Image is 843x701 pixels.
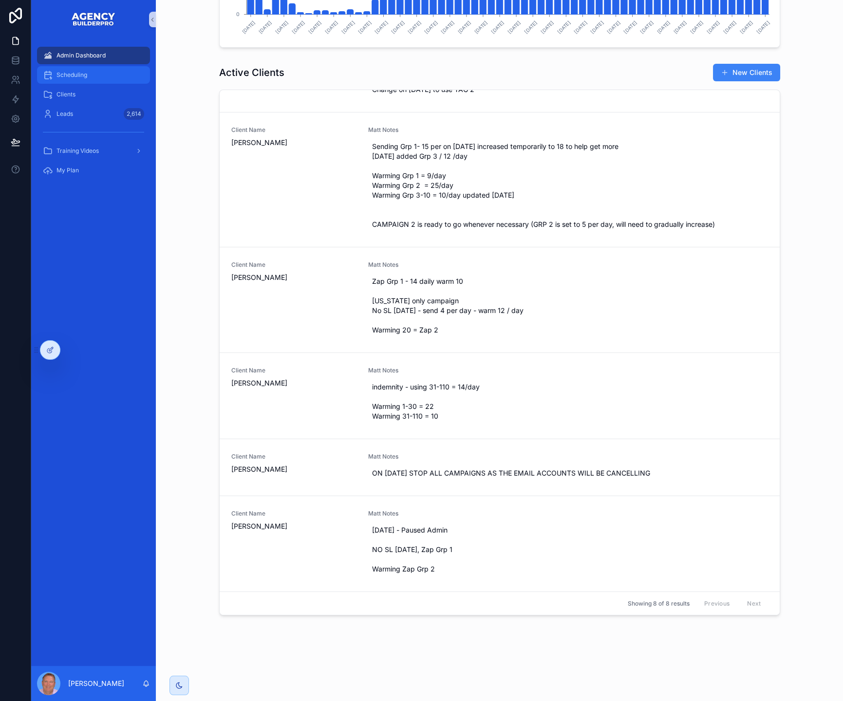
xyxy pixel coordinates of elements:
[291,19,306,35] text: [DATE]
[540,19,555,35] text: [DATE]
[368,510,768,517] span: Matt Notes
[368,367,768,374] span: Matt Notes
[324,19,339,35] text: [DATE]
[231,521,357,531] span: [PERSON_NAME]
[374,19,389,35] text: [DATE]
[372,525,764,574] span: [DATE] - Paused Admin NO SL [DATE], Zap Grp 1 Warming Zap Grp 2
[231,510,357,517] span: Client Name
[56,147,99,155] span: Training Videos
[755,19,770,35] text: [DATE]
[56,71,87,79] span: Scheduling
[274,19,289,35] text: [DATE]
[241,19,256,35] text: [DATE]
[440,19,455,35] text: [DATE]
[523,19,538,35] text: [DATE]
[457,19,472,35] text: [DATE]
[340,19,356,35] text: [DATE]
[506,19,522,35] text: [DATE]
[606,19,621,35] text: [DATE]
[68,679,124,688] p: [PERSON_NAME]
[219,66,284,79] h1: Active Clients
[368,261,768,269] span: Matt Notes
[372,142,764,229] span: Sending Grp 1- 15 per on [DATE] increased temporarily to 18 to help get more [DATE] added Grp 3 /...
[37,66,150,84] a: Scheduling
[37,47,150,64] a: Admin Dashboard
[37,142,150,160] a: Training Videos
[231,378,357,388] span: [PERSON_NAME]
[372,468,764,478] span: ON [DATE] STOP ALL CAMPAIGNS AS THE EMAIL ACCOUNTS WILL BE CANCELLING
[713,64,780,81] button: New Clients
[231,126,357,134] span: Client Name
[220,247,780,352] a: Client Name[PERSON_NAME]Matt NotesZap Grp 1 - 14 daily warm 10 [US_STATE] only campaign No SL [DA...
[689,19,704,35] text: [DATE]
[656,19,671,35] text: [DATE]
[231,367,357,374] span: Client Name
[307,19,322,35] text: [DATE]
[639,19,655,35] text: [DATE]
[37,162,150,179] a: My Plan
[231,464,357,474] span: [PERSON_NAME]
[56,52,106,59] span: Admin Dashboard
[37,105,150,123] a: Leads2,614
[31,39,156,193] div: scrollable content
[124,108,144,120] div: 2,614
[231,273,357,282] span: [PERSON_NAME]
[589,19,604,35] text: [DATE]
[37,86,150,103] a: Clients
[722,19,737,35] text: [DATE]
[220,496,780,591] a: Client Name[PERSON_NAME]Matt Notes[DATE] - Paused Admin NO SL [DATE], Zap Grp 1 Warming Zap Grp 2
[473,19,488,35] text: [DATE]
[372,382,764,421] span: indemnity - using 31-110 = 14/day Warming 1-30 = 22 Warming 31-110 = 10
[390,19,405,35] text: [DATE]
[407,19,422,35] text: [DATE]
[573,19,588,35] text: [DATE]
[231,138,357,148] span: [PERSON_NAME]
[220,439,780,496] a: Client Name[PERSON_NAME]Matt NotesON [DATE] STOP ALL CAMPAIGNS AS THE EMAIL ACCOUNTS WILL BE CANC...
[372,277,764,335] span: Zap Grp 1 - 14 daily warm 10 [US_STATE] only campaign No SL [DATE] - send 4 per day - warm 12 / d...
[490,19,505,35] text: [DATE]
[622,19,637,35] text: [DATE]
[357,19,372,35] text: [DATE]
[56,91,75,98] span: Clients
[56,110,73,118] span: Leads
[236,11,240,18] tspan: 0
[220,112,780,247] a: Client Name[PERSON_NAME]Matt NotesSending Grp 1- 15 per on [DATE] increased temporarily to 18 to ...
[628,600,690,608] span: Showing 8 of 8 results
[368,453,768,461] span: Matt Notes
[220,352,780,439] a: Client Name[PERSON_NAME]Matt Notesindemnity - using 31-110 = 14/day Warming 1-30 = 22 Warming 31-...
[739,19,754,35] text: [DATE]
[71,12,116,27] img: App logo
[556,19,571,35] text: [DATE]
[368,126,768,134] span: Matt Notes
[231,453,357,461] span: Client Name
[673,19,688,35] text: [DATE]
[56,166,79,174] span: My Plan
[231,261,357,269] span: Client Name
[706,19,721,35] text: [DATE]
[424,19,439,35] text: [DATE]
[258,19,273,35] text: [DATE]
